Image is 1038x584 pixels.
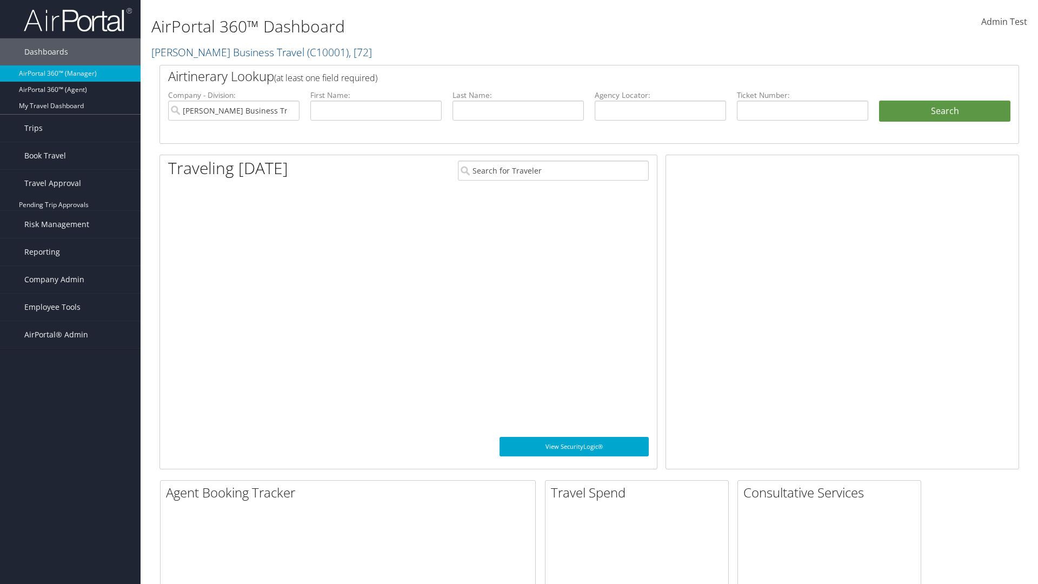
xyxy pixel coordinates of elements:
[500,437,649,456] a: View SecurityLogic®
[24,142,66,169] span: Book Travel
[307,45,349,59] span: ( C10001 )
[24,266,84,293] span: Company Admin
[24,321,88,348] span: AirPortal® Admin
[151,15,735,38] h1: AirPortal 360™ Dashboard
[879,101,1010,122] button: Search
[274,72,377,84] span: (at least one field required)
[168,90,300,101] label: Company - Division:
[168,67,939,85] h2: Airtinerary Lookup
[349,45,372,59] span: , [ 72 ]
[551,483,728,502] h2: Travel Spend
[24,211,89,238] span: Risk Management
[453,90,584,101] label: Last Name:
[168,157,288,180] h1: Traveling [DATE]
[595,90,726,101] label: Agency Locator:
[981,16,1027,28] span: Admin Test
[24,115,43,142] span: Trips
[981,5,1027,39] a: Admin Test
[24,7,132,32] img: airportal-logo.png
[24,38,68,65] span: Dashboards
[24,238,60,266] span: Reporting
[743,483,921,502] h2: Consultative Services
[310,90,442,101] label: First Name:
[24,170,81,197] span: Travel Approval
[458,161,649,181] input: Search for Traveler
[151,45,372,59] a: [PERSON_NAME] Business Travel
[737,90,868,101] label: Ticket Number:
[24,294,81,321] span: Employee Tools
[166,483,535,502] h2: Agent Booking Tracker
